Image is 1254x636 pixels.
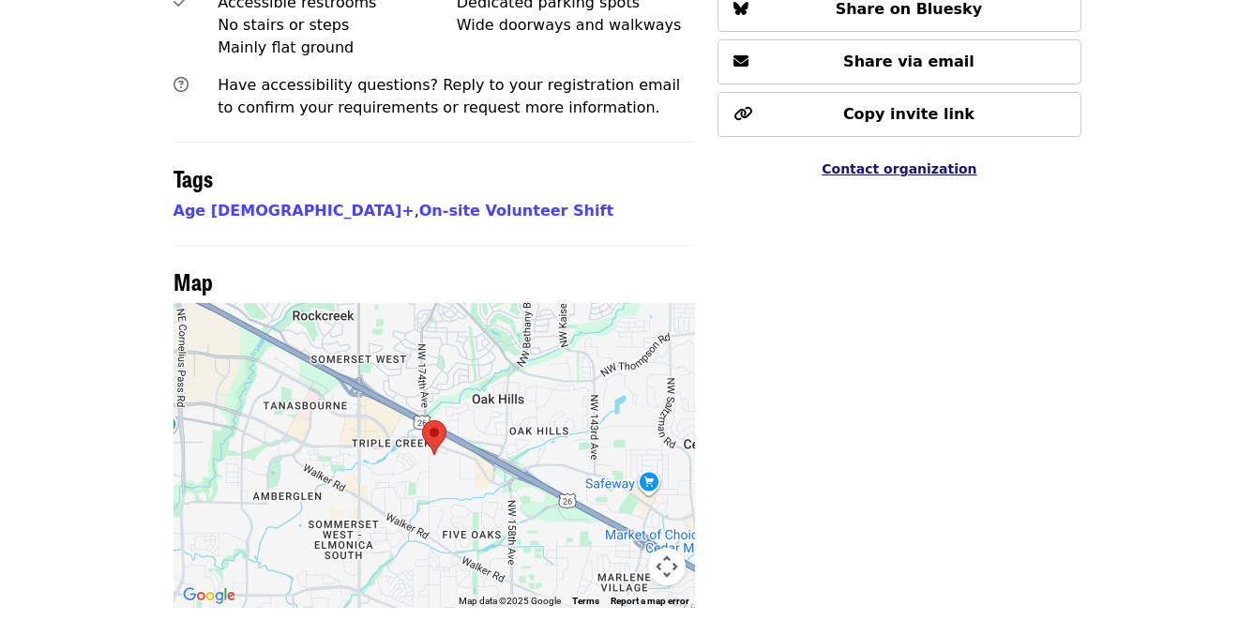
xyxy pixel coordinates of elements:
button: Share via email [718,39,1080,84]
a: Terms (opens in new tab) [572,596,599,606]
a: On-site Volunteer Shift [419,202,613,220]
span: Tags [174,161,213,194]
span: Copy invite link [843,105,974,123]
div: No stairs or steps [218,14,457,37]
a: Age [DEMOGRAPHIC_DATA]+ [174,202,415,220]
span: Map [174,265,213,297]
span: Have accessibility questions? Reply to your registration email to confirm your requirements or re... [218,76,680,116]
span: , [174,202,419,220]
button: Map camera controls [648,548,686,585]
div: Mainly flat ground [218,37,457,59]
a: Report a map error [611,596,689,606]
span: Map data ©2025 Google [459,596,561,606]
button: Copy invite link [718,92,1080,137]
span: Share via email [843,53,974,70]
i: question-circle icon [174,76,189,94]
a: Open this area in Google Maps (opens a new window) [178,583,240,608]
img: Google [178,583,240,608]
a: Contact organization [822,161,976,176]
div: Wide doorways and walkways [457,14,696,37]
